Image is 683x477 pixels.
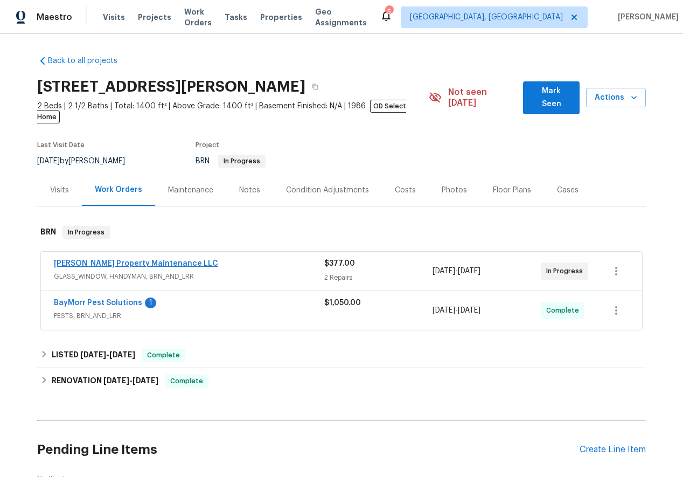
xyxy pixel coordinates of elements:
span: 2 Beds | 2 1/2 Baths | Total: 1400 ft² | Above Grade: 1400 ft² | Basement Finished: N/A | 1986 [37,101,429,122]
h6: RENOVATION [52,375,158,388]
div: LISTED [DATE]-[DATE]Complete [37,342,646,368]
span: - [433,305,480,316]
span: [DATE] [109,351,135,358]
span: Properties [260,12,302,23]
span: PESTS, BRN_AND_LRR [54,310,324,321]
span: In Progress [219,158,264,164]
div: Notes [239,185,260,196]
span: [DATE] [458,307,480,314]
span: Work Orders [184,6,212,28]
span: - [80,351,135,358]
a: Back to all projects [37,56,141,66]
span: GLASS_WINDOW, HANDYMAN, BRN_AND_LRR [54,271,324,282]
div: 2 Repairs [324,272,433,283]
span: Not seen [DATE] [448,87,517,108]
span: In Progress [546,266,587,276]
h6: BRN [40,226,56,239]
span: [GEOGRAPHIC_DATA], [GEOGRAPHIC_DATA] [410,12,563,23]
span: Tasks [225,13,247,21]
span: In Progress [64,227,109,238]
span: [DATE] [37,157,60,165]
span: [DATE] [80,351,106,358]
div: Maintenance [168,185,213,196]
span: Visits [103,12,125,23]
span: Complete [143,350,184,361]
div: by [PERSON_NAME] [37,155,138,168]
h2: [STREET_ADDRESS][PERSON_NAME] [37,81,305,92]
span: - [103,377,158,384]
div: Costs [395,185,416,196]
span: [DATE] [433,307,455,314]
span: BRN [196,157,266,165]
span: [DATE] [103,377,129,384]
span: OD Select Home [37,100,406,123]
div: BRN In Progress [37,215,646,250]
span: [DATE] [458,267,480,275]
span: [DATE] [433,267,455,275]
span: $1,050.00 [324,299,361,307]
span: Actions [595,91,637,105]
span: Maestro [37,12,72,23]
span: Project [196,142,219,148]
span: $377.00 [324,260,355,267]
span: Last Visit Date [37,142,85,148]
div: Photos [442,185,467,196]
a: BayMorr Pest Solutions [54,299,142,307]
span: Geo Assignments [315,6,367,28]
div: RENOVATION [DATE]-[DATE]Complete [37,368,646,394]
button: Copy Address [305,77,325,96]
span: [PERSON_NAME] [614,12,679,23]
span: Projects [138,12,171,23]
button: Actions [586,88,646,108]
button: Mark Seen [523,81,580,114]
div: Visits [50,185,69,196]
span: Mark Seen [532,85,572,111]
h2: Pending Line Items [37,425,580,475]
div: Create Line Item [580,445,646,455]
span: [DATE] [133,377,158,384]
div: Condition Adjustments [286,185,369,196]
div: Floor Plans [493,185,531,196]
div: 1 [145,298,156,308]
span: Complete [166,376,207,386]
div: 5 [385,6,393,17]
div: Work Orders [95,184,142,195]
a: [PERSON_NAME] Property Maintenance LLC [54,260,218,267]
h6: LISTED [52,349,135,362]
span: Complete [546,305,583,316]
div: Cases [557,185,579,196]
span: - [433,266,480,276]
